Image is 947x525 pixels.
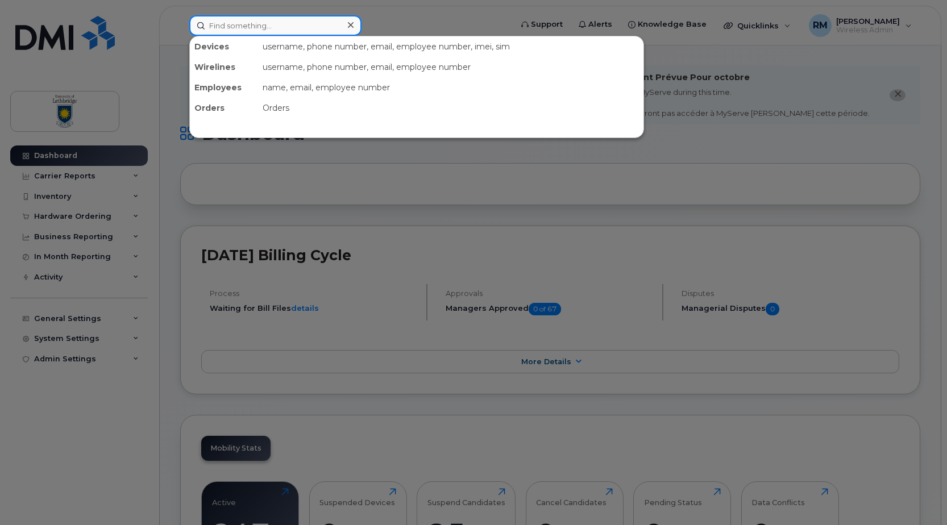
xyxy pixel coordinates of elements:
[258,98,643,118] div: Orders
[190,36,258,57] div: Devices
[190,57,258,77] div: Wirelines
[190,98,258,118] div: Orders
[258,36,643,57] div: username, phone number, email, employee number, imei, sim
[258,77,643,98] div: name, email, employee number
[190,77,258,98] div: Employees
[258,57,643,77] div: username, phone number, email, employee number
